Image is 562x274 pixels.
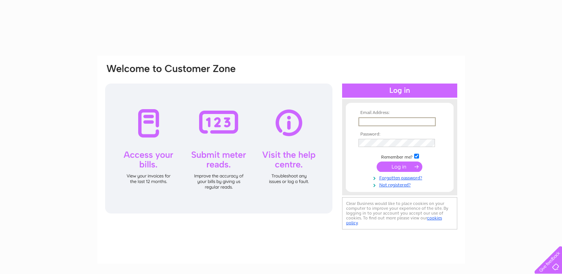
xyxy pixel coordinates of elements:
a: Not registered? [358,181,443,188]
td: Remember me? [357,153,443,160]
input: Submit [377,162,422,172]
th: Email Address: [357,110,443,115]
a: Forgotten password? [358,174,443,181]
a: cookies policy [346,215,442,225]
div: Clear Business would like to place cookies on your computer to improve your experience of the sit... [342,197,457,229]
th: Password: [357,132,443,137]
